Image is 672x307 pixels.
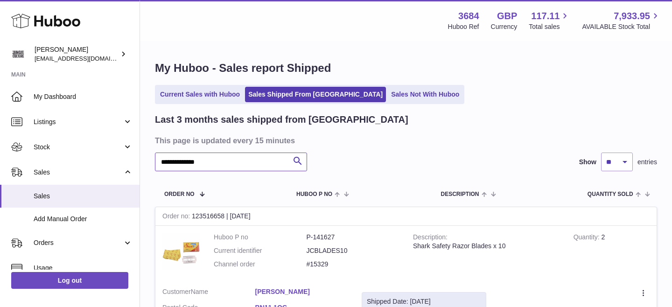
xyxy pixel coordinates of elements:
[162,288,191,295] span: Customer
[35,45,119,63] div: [PERSON_NAME]
[155,61,657,76] h1: My Huboo - Sales report Shipped
[296,191,332,197] span: Huboo P no
[531,10,560,22] span: 117.11
[448,22,479,31] div: Huboo Ref
[245,87,386,102] a: Sales Shipped From [GEOGRAPHIC_DATA]
[162,287,255,299] dt: Name
[34,92,133,101] span: My Dashboard
[164,191,195,197] span: Order No
[413,242,560,251] div: Shark Safety Razor Blades x 10
[579,158,596,167] label: Show
[441,191,479,197] span: Description
[637,158,657,167] span: entries
[307,233,399,242] dd: P-141627
[34,168,123,177] span: Sales
[155,135,655,146] h3: This page is updated every 15 minutes
[413,233,448,243] strong: Description
[582,22,661,31] span: AVAILABLE Stock Total
[307,246,399,255] dd: JCBLADES10
[34,118,123,126] span: Listings
[497,10,517,22] strong: GBP
[529,22,570,31] span: Total sales
[491,22,518,31] div: Currency
[582,10,661,31] a: 7,933.95 AVAILABLE Stock Total
[162,212,192,222] strong: Order no
[255,287,348,296] a: [PERSON_NAME]
[529,10,570,31] a: 117.11 Total sales
[155,207,657,226] div: 123516658 | [DATE]
[162,233,200,270] img: $_57.JPG
[614,10,650,22] span: 7,933.95
[567,226,657,280] td: 2
[34,215,133,223] span: Add Manual Order
[388,87,462,102] a: Sales Not With Huboo
[588,191,633,197] span: Quantity Sold
[157,87,243,102] a: Current Sales with Huboo
[11,47,25,61] img: theinternationalventure@gmail.com
[574,233,602,243] strong: Quantity
[34,264,133,272] span: Usage
[458,10,479,22] strong: 3684
[34,238,123,247] span: Orders
[34,192,133,201] span: Sales
[307,260,399,269] dd: #15329
[35,55,137,62] span: [EMAIL_ADDRESS][DOMAIN_NAME]
[367,297,481,306] div: Shipped Date: [DATE]
[214,260,307,269] dt: Channel order
[214,246,307,255] dt: Current identifier
[11,272,128,289] a: Log out
[214,233,307,242] dt: Huboo P no
[34,143,123,152] span: Stock
[155,113,408,126] h2: Last 3 months sales shipped from [GEOGRAPHIC_DATA]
